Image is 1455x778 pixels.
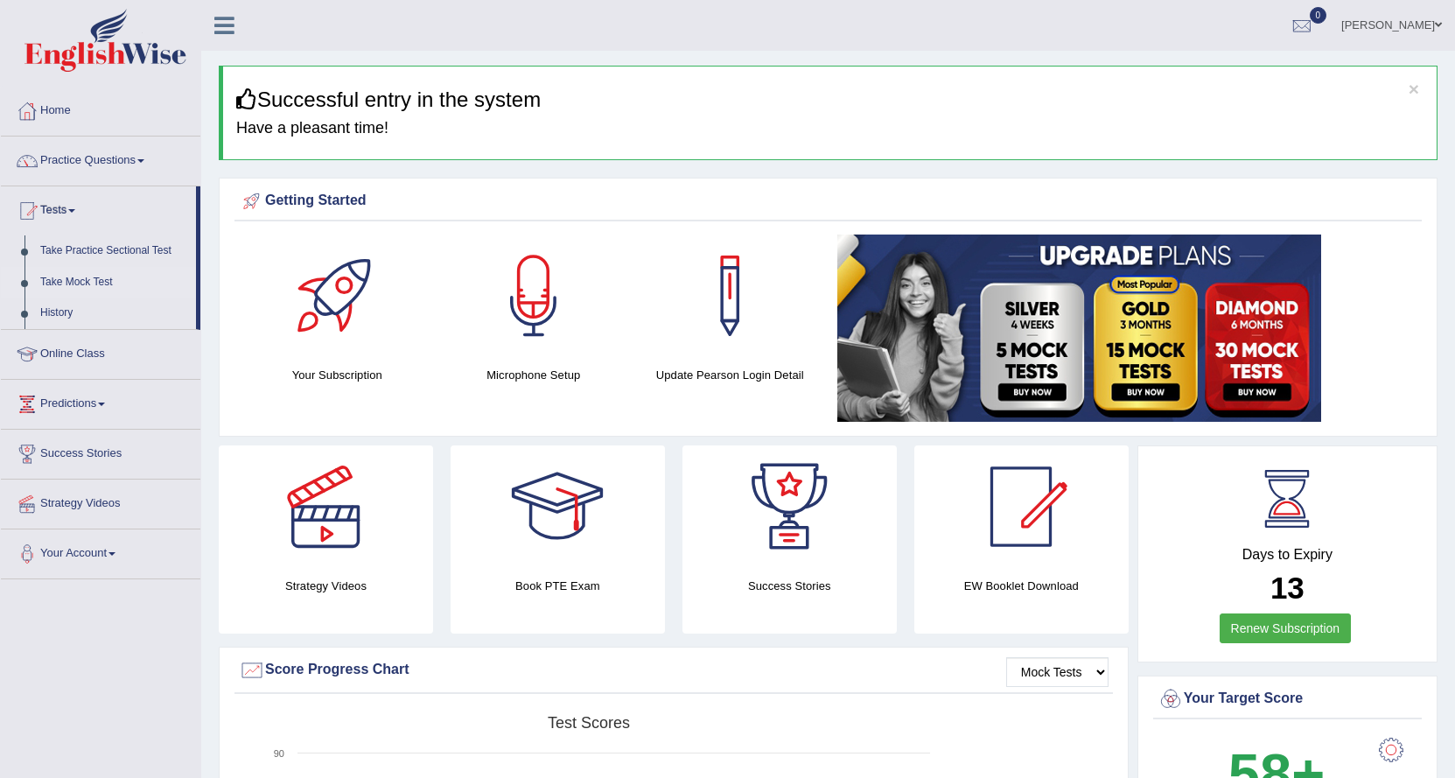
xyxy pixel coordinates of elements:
div: Score Progress Chart [239,657,1109,683]
h4: Update Pearson Login Detail [640,366,820,384]
a: Take Mock Test [32,267,196,298]
a: Home [1,87,200,130]
a: Take Practice Sectional Test [32,235,196,267]
a: Practice Questions [1,137,200,180]
img: small5.jpg [837,235,1321,422]
b: 13 [1270,571,1305,605]
a: Strategy Videos [1,480,200,523]
div: Your Target Score [1158,686,1417,712]
a: Online Class [1,330,200,374]
a: History [32,298,196,329]
h4: Strategy Videos [219,577,433,595]
tspan: Test scores [548,714,630,732]
h4: Microphone Setup [444,366,624,384]
h4: Days to Expiry [1158,547,1417,563]
h4: Book PTE Exam [451,577,665,595]
button: × [1409,80,1419,98]
a: Predictions [1,380,200,424]
div: Getting Started [239,188,1417,214]
h4: EW Booklet Download [914,577,1129,595]
h4: Success Stories [682,577,897,595]
a: Tests [1,186,196,230]
a: Your Account [1,529,200,573]
a: Renew Subscription [1220,613,1352,643]
span: 0 [1310,7,1327,24]
text: 90 [274,748,284,759]
h4: Your Subscription [248,366,427,384]
h3: Successful entry in the system [236,88,1424,111]
a: Success Stories [1,430,200,473]
h4: Have a pleasant time! [236,120,1424,137]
